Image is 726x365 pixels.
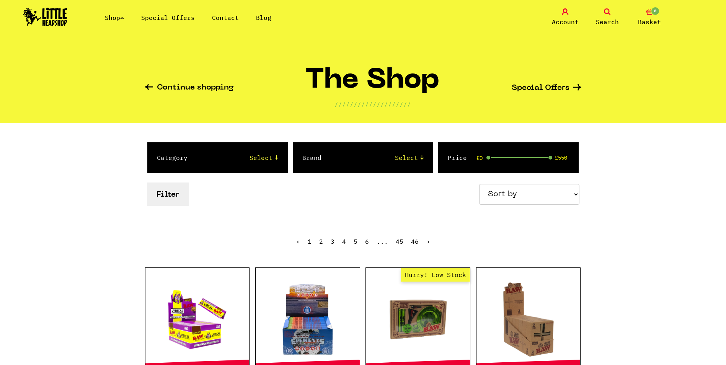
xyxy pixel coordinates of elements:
label: Price [448,153,467,162]
a: Contact [212,14,239,21]
a: 46 [411,238,419,245]
a: Search [588,8,626,26]
span: Hurry! Low Stock [401,268,470,282]
a: Special Offers [512,84,581,92]
a: Hurry! Low Stock [366,281,470,358]
span: ... [377,238,388,245]
label: Brand [302,153,321,162]
h1: The Shop [305,68,440,99]
span: Basket [638,17,661,26]
a: 45 [396,238,403,245]
a: 2 [319,238,323,245]
a: Blog [256,14,271,21]
a: Continue shopping [145,84,234,93]
a: 3 [331,238,334,245]
a: 5 [354,238,357,245]
span: ‹ [296,238,300,245]
label: Category [157,153,188,162]
span: £0 [476,155,483,161]
button: Filter [147,182,189,206]
p: //////////////////// [334,99,411,109]
span: 0 [651,7,660,16]
span: Account [552,17,579,26]
span: £550 [555,155,567,161]
a: Shop [105,14,124,21]
a: Next » [426,238,430,245]
li: « Previous [296,238,300,244]
img: Little Head Shop Logo [23,8,67,26]
a: 6 [365,238,369,245]
a: 0 Basket [630,8,669,26]
a: 4 [342,238,346,245]
span: 1 [308,238,312,245]
a: Special Offers [141,14,195,21]
span: Search [596,17,619,26]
